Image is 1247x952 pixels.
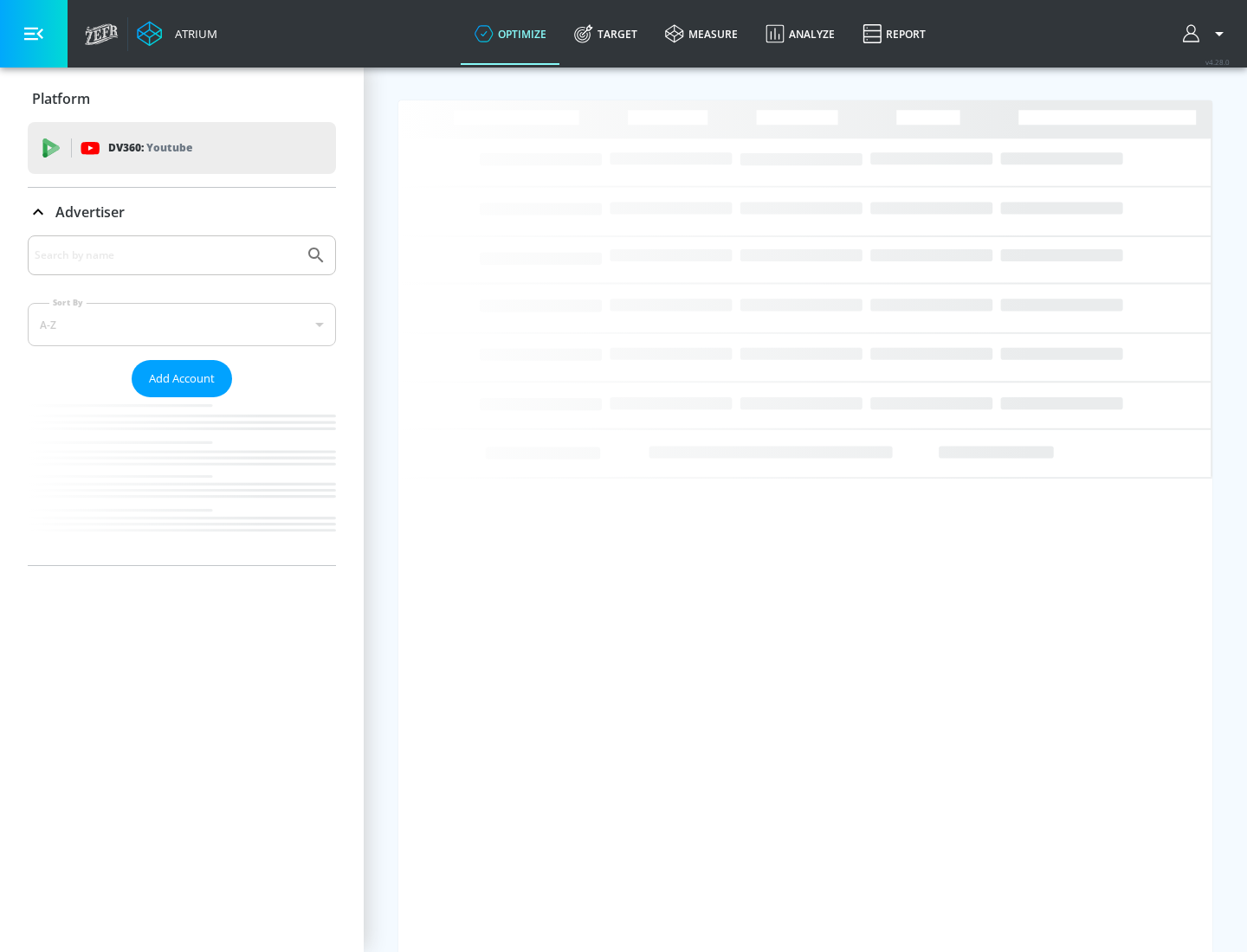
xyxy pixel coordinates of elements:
[146,138,192,157] p: Youtube
[651,3,752,65] a: measure
[35,244,297,267] input: Search by name
[28,303,336,346] div: A-Z
[55,203,125,222] p: Advertiser
[49,297,87,308] label: Sort By
[461,3,560,65] a: optimize
[168,26,217,42] div: Atrium
[28,74,336,123] div: Platform
[108,138,192,158] p: DV360:
[137,21,217,47] a: Atrium
[560,3,651,65] a: Target
[132,360,232,397] button: Add Account
[28,397,336,565] nav: list of Advertiser
[752,3,849,65] a: Analyze
[849,3,940,65] a: Report
[32,89,90,108] p: Platform
[1205,57,1230,67] span: v 4.28.0
[28,235,336,565] div: Advertiser
[28,122,336,174] div: DV360: Youtube
[28,188,336,236] div: Advertiser
[149,369,215,389] span: Add Account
